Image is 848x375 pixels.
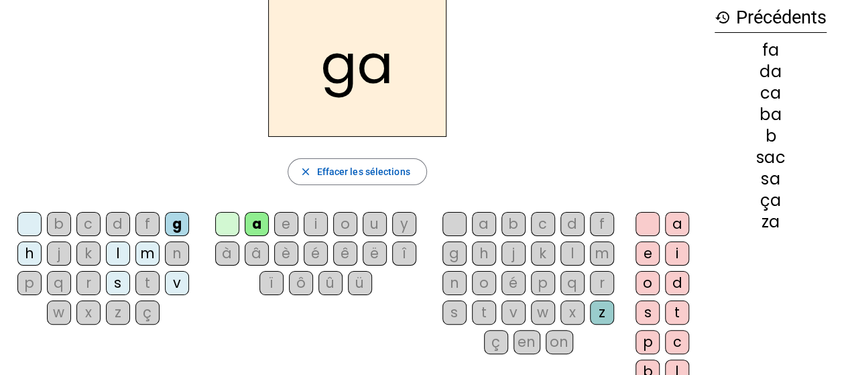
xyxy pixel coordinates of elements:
[333,242,357,266] div: ê
[135,212,160,236] div: f
[635,330,660,354] div: p
[316,164,410,180] span: Effacer les sélections
[635,301,660,325] div: s
[47,242,71,266] div: j
[304,242,328,266] div: é
[590,301,614,325] div: z
[245,242,269,266] div: â
[76,301,101,325] div: x
[318,271,343,295] div: û
[531,212,555,236] div: c
[715,128,827,144] div: b
[363,212,387,236] div: u
[288,158,426,185] button: Effacer les sélections
[274,242,298,266] div: è
[715,193,827,209] div: ça
[635,271,660,295] div: o
[165,242,189,266] div: n
[531,242,555,266] div: k
[472,212,496,236] div: a
[165,271,189,295] div: v
[135,301,160,325] div: ç
[715,9,731,25] mat-icon: history
[665,330,689,354] div: c
[76,212,101,236] div: c
[442,242,467,266] div: g
[472,242,496,266] div: h
[47,301,71,325] div: w
[165,212,189,236] div: g
[135,271,160,295] div: t
[501,271,526,295] div: é
[304,212,328,236] div: i
[590,242,614,266] div: m
[472,271,496,295] div: o
[289,271,313,295] div: ô
[560,271,585,295] div: q
[715,107,827,123] div: ba
[333,212,357,236] div: o
[546,330,573,354] div: on
[715,150,827,166] div: sac
[472,301,496,325] div: t
[531,271,555,295] div: p
[135,242,160,266] div: m
[590,212,614,236] div: f
[501,301,526,325] div: v
[665,301,689,325] div: t
[348,271,372,295] div: ü
[715,42,827,58] div: fa
[106,271,130,295] div: s
[299,166,311,178] mat-icon: close
[665,271,689,295] div: d
[531,301,555,325] div: w
[363,242,387,266] div: ë
[47,271,71,295] div: q
[635,242,660,266] div: e
[560,242,585,266] div: l
[76,271,101,295] div: r
[715,171,827,187] div: sa
[76,242,101,266] div: k
[715,64,827,80] div: da
[47,212,71,236] div: b
[392,212,416,236] div: y
[715,214,827,230] div: za
[17,242,42,266] div: h
[501,242,526,266] div: j
[560,212,585,236] div: d
[442,271,467,295] div: n
[215,242,239,266] div: à
[274,212,298,236] div: e
[106,242,130,266] div: l
[590,271,614,295] div: r
[715,3,827,33] h3: Précédents
[513,330,540,354] div: en
[501,212,526,236] div: b
[484,330,508,354] div: ç
[442,301,467,325] div: s
[259,271,284,295] div: ï
[106,212,130,236] div: d
[17,271,42,295] div: p
[106,301,130,325] div: z
[392,242,416,266] div: î
[715,85,827,101] div: ca
[665,212,689,236] div: a
[560,301,585,325] div: x
[665,242,689,266] div: i
[245,212,269,236] div: a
